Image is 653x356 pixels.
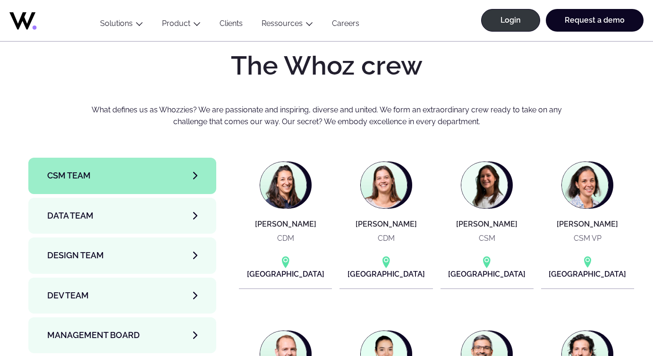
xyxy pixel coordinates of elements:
[479,232,495,244] p: CSM
[461,162,508,208] img: Elise CHARLES
[378,232,395,244] p: CDM
[546,9,644,32] a: Request a demo
[574,232,602,244] p: CSM VP
[47,169,91,182] span: CSM team
[262,19,303,28] a: Ressources
[247,268,324,280] p: [GEOGRAPHIC_DATA]
[255,220,316,229] h4: [PERSON_NAME]
[481,9,540,32] a: Login
[356,220,417,229] h4: [PERSON_NAME]
[85,51,568,80] h2: The Whoz crew
[448,268,526,280] p: [GEOGRAPHIC_DATA]
[591,294,640,343] iframe: Chatbot
[47,209,93,222] span: Data team
[277,232,294,244] p: CDM
[322,19,369,32] a: Careers
[162,19,190,28] a: Product
[557,220,618,229] h4: [PERSON_NAME]
[260,162,306,208] img: Alexandra KHAMTACHE
[361,162,407,208] img: Anne-Charlotte LECLERCQ
[210,19,252,32] a: Clients
[47,289,89,302] span: Dev team
[456,220,517,229] h4: [PERSON_NAME]
[562,162,608,208] img: Émilie GENTRIC-GERBAULT
[47,249,104,262] span: Design team
[153,19,210,32] button: Product
[85,104,568,128] p: What defines us as Whozzies? We are passionate and inspiring, diverse and united. We form an extr...
[47,329,140,342] span: Management Board
[252,19,322,32] button: Ressources
[91,19,153,32] button: Solutions
[348,268,425,280] p: [GEOGRAPHIC_DATA]
[549,268,626,280] p: [GEOGRAPHIC_DATA]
